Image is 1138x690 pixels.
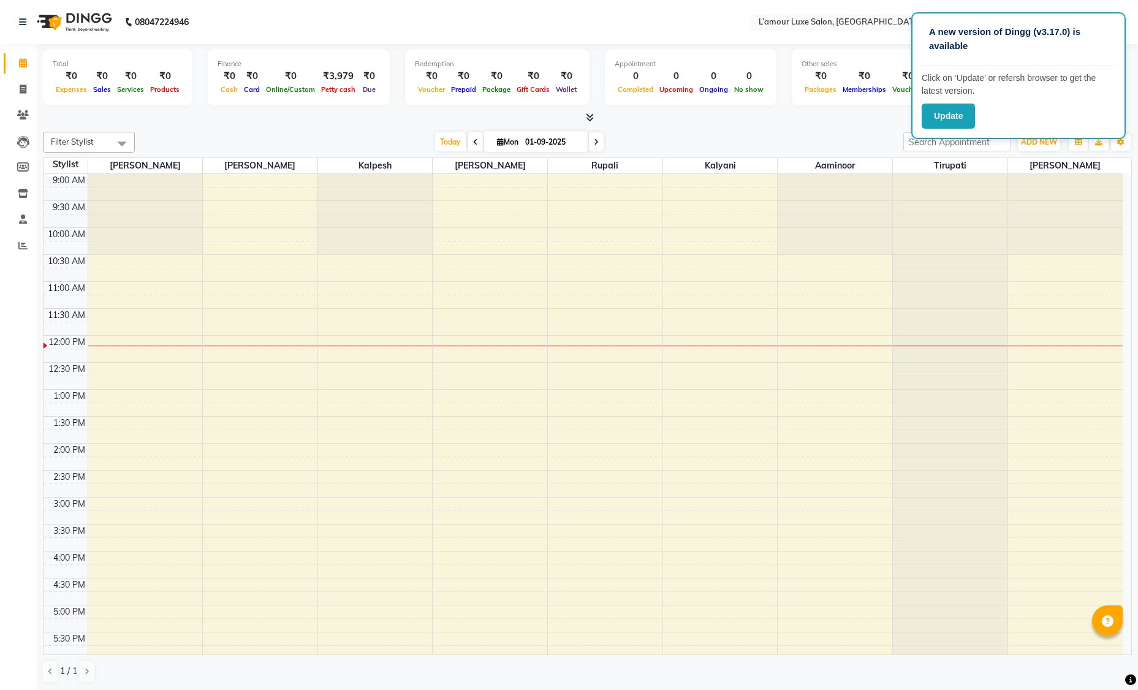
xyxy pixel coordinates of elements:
[31,5,115,39] img: logo
[802,59,1000,69] div: Other sales
[51,578,88,591] div: 4:30 PM
[553,69,580,83] div: ₹0
[53,69,90,83] div: ₹0
[615,85,656,94] span: Completed
[433,158,547,173] span: [PERSON_NAME]
[218,85,241,94] span: Cash
[50,174,88,187] div: 9:00 AM
[218,59,380,69] div: Finance
[90,69,114,83] div: ₹0
[50,201,88,214] div: 9:30 AM
[615,59,767,69] div: Appointment
[241,69,263,83] div: ₹0
[51,605,88,618] div: 5:00 PM
[1018,134,1060,151] button: ADD NEW
[1087,641,1126,678] iframe: chat widget
[479,69,514,83] div: ₹0
[889,85,926,94] span: Vouchers
[60,665,77,678] span: 1 / 1
[51,525,88,537] div: 3:30 PM
[263,85,318,94] span: Online/Custom
[51,444,88,457] div: 2:00 PM
[90,85,114,94] span: Sales
[893,158,1007,173] span: Tirupati
[1021,137,1057,146] span: ADD NEW
[360,85,379,94] span: Due
[51,137,94,146] span: Filter Stylist
[318,158,433,173] span: Kalpesh
[922,104,975,129] button: Update
[147,69,183,83] div: ₹0
[479,85,514,94] span: Package
[45,282,88,295] div: 11:00 AM
[318,85,358,94] span: Petty cash
[147,85,183,94] span: Products
[45,309,88,322] div: 11:30 AM
[615,69,656,83] div: 0
[45,255,88,268] div: 10:30 AM
[903,132,1011,151] input: Search Appointment
[802,85,840,94] span: Packages
[435,132,466,151] span: Today
[88,158,203,173] span: [PERSON_NAME]
[929,25,1108,53] p: A new version of Dingg (v3.17.0) is available
[514,69,553,83] div: ₹0
[53,85,90,94] span: Expenses
[114,85,147,94] span: Services
[448,85,479,94] span: Prepaid
[731,69,767,83] div: 0
[358,69,380,83] div: ₹0
[696,85,731,94] span: Ongoing
[802,69,840,83] div: ₹0
[46,363,88,376] div: 12:30 PM
[656,69,696,83] div: 0
[840,69,889,83] div: ₹0
[840,85,889,94] span: Memberships
[114,69,147,83] div: ₹0
[494,137,522,146] span: Mon
[241,85,263,94] span: Card
[263,69,318,83] div: ₹0
[778,158,892,173] span: Aaminoor
[448,69,479,83] div: ₹0
[218,69,241,83] div: ₹0
[889,69,926,83] div: ₹0
[656,85,696,94] span: Upcoming
[696,69,731,83] div: 0
[922,72,1115,97] p: Click on ‘Update’ or refersh browser to get the latest version.
[51,471,88,483] div: 2:30 PM
[135,5,189,39] b: 08047224946
[415,69,448,83] div: ₹0
[51,390,88,403] div: 1:00 PM
[415,85,448,94] span: Voucher
[51,552,88,564] div: 4:00 PM
[45,228,88,241] div: 10:00 AM
[51,498,88,510] div: 3:00 PM
[415,59,580,69] div: Redemption
[731,85,767,94] span: No show
[514,85,553,94] span: Gift Cards
[663,158,778,173] span: Kalyani
[53,59,183,69] div: Total
[1008,158,1123,173] span: [PERSON_NAME]
[51,417,88,430] div: 1:30 PM
[522,133,583,151] input: 2025-09-01
[553,85,580,94] span: Wallet
[548,158,662,173] span: Rupali
[318,69,358,83] div: ₹3,979
[203,158,317,173] span: [PERSON_NAME]
[44,158,88,171] div: Stylist
[51,632,88,645] div: 5:30 PM
[46,336,88,349] div: 12:00 PM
